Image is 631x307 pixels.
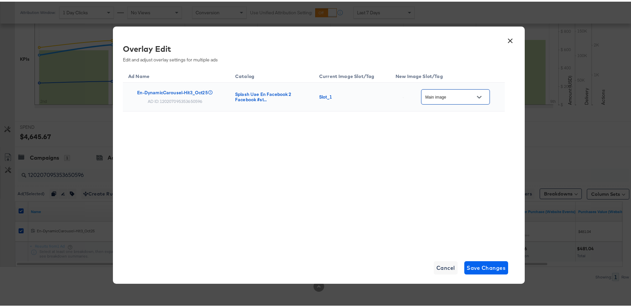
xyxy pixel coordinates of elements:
[128,72,158,78] span: Ad Name
[123,41,500,61] div: Edit and adjust overlay settings for multiple ads
[467,262,506,271] span: Save Changes
[148,97,203,102] div: AD ID: 120207095353650596
[319,93,382,98] div: Slot_1
[464,260,508,273] button: Save Changes
[235,72,263,78] span: Catalog
[504,32,516,43] button: ×
[314,66,390,81] th: Current Image Slot/Tag
[123,41,500,53] div: Overlay Edit
[474,91,484,101] button: Open
[390,66,505,81] th: New Image Slot/Tag
[436,262,455,271] span: Cancel
[235,90,306,101] div: Splash Uae En Facebook 2 Facebook #st...
[434,260,458,273] button: Cancel
[137,88,208,94] div: En-DynamicCarousel-Hit3_Oct25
